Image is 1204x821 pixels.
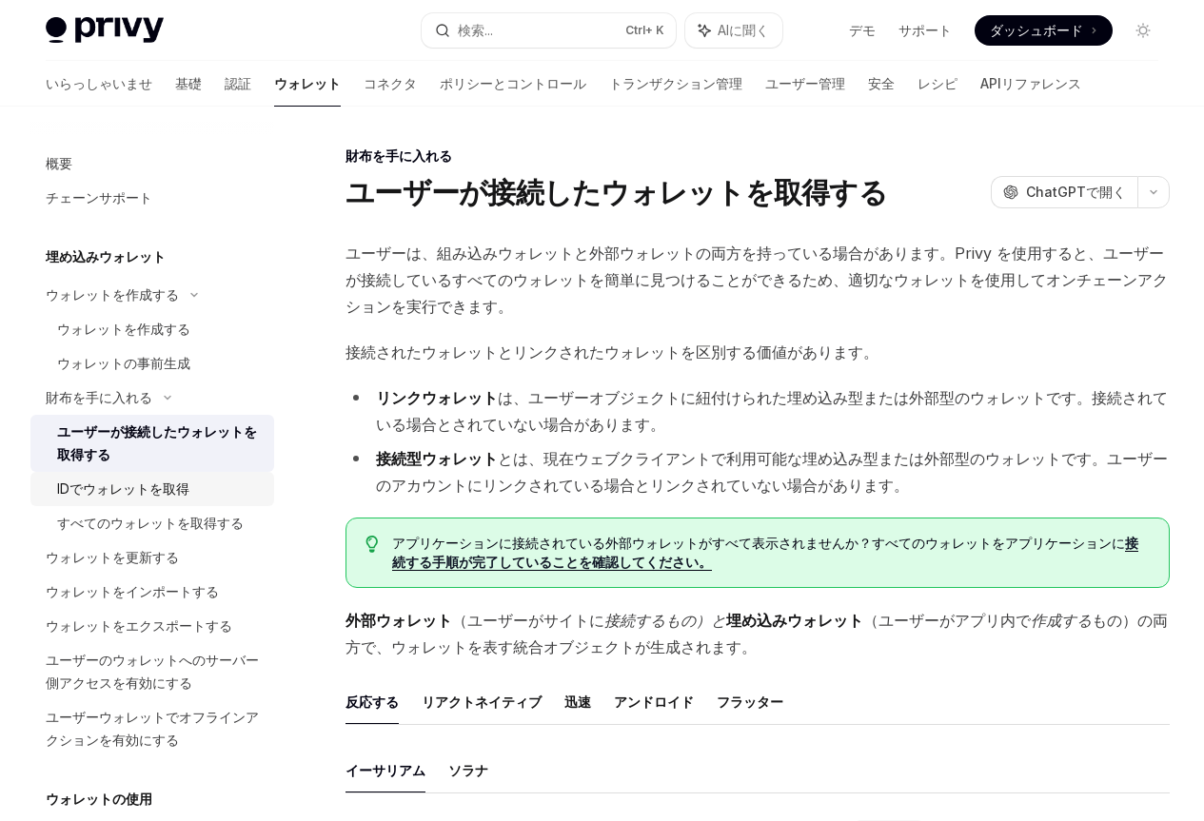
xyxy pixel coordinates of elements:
[46,248,166,264] font: 埋め込みウォレット
[849,21,876,40] a: デモ
[30,575,274,609] a: ウォレットをインポートする
[392,535,1138,570] font: 接続する手順が完了していることを確認してください。
[30,312,274,346] a: ウォレットを作成する
[345,342,878,362] font: 接続されたウォレットとリンクされたウォレットを区別する価値があります。
[30,472,274,506] a: IDでウォレットを取得
[225,61,251,107] a: 認証
[717,679,783,724] button: フラッター
[898,21,952,40] a: サポート
[345,694,399,710] font: 反応する
[918,61,957,107] a: レシピ
[46,286,179,303] font: ウォレットを作成する
[345,679,399,724] button: 反応する
[980,61,1081,107] a: APIリファレンス
[392,535,1138,571] a: 接続する手順が完了していることを確認してください。
[614,679,694,724] button: アンドロイド
[57,480,189,497] font: IDでウォレットを取得
[30,147,274,181] a: 概要
[175,61,202,107] a: 基礎
[345,147,452,164] font: 財布を手に入れる
[440,61,586,107] a: ポリシーとコントロール
[46,17,164,44] img: ライトロゴ
[274,61,341,107] a: ウォレット
[46,583,219,599] font: ウォレットをインポートする
[625,23,645,37] font: Ctrl
[991,176,1137,208] button: ChatGPTで開く
[46,389,152,405] font: 財布を手に入れる
[863,611,955,630] font: （ユーザーが
[30,506,274,540] a: すべてのウォレットを取得する
[46,189,152,205] font: チェーンサポート
[30,181,274,215] a: チェーンサポート
[46,549,179,565] font: ウォレットを更新する
[564,694,591,710] font: 迅速
[57,423,257,462] font: ユーザーが接続したウォレットを取得する
[458,22,493,38] font: 検索...
[392,535,872,551] font: アプリケーションに接続されている外部ウォレットがすべて表示されませんか？
[898,22,952,38] font: サポート
[46,652,259,691] font: ユーザーのウォレットへのサーバー側アクセスを有効にする
[345,762,425,778] font: イーサリアム
[376,449,498,468] font: 接続型ウォレット
[225,75,251,91] font: 認証
[175,75,202,91] font: 基礎
[872,535,1125,551] font: すべてのウォレットをアプリケーションに
[376,388,498,407] font: リンクウォレット
[30,415,274,472] a: ユーザーが接続したウォレットを取得する
[1128,15,1158,46] button: ダークモードを切り替える
[765,75,845,91] font: ユーザー管理
[364,61,417,107] a: コネクタ
[46,709,259,748] font: ユーザーウォレットでオフラインアクションを有効にする
[440,75,586,91] font: ポリシーとコントロール
[543,611,604,630] font: サイトに
[46,617,232,634] font: ウォレットをエクスポートする
[46,155,72,171] font: 概要
[422,694,542,710] font: リアクトネイティブ
[604,611,726,630] font: 接続するもの）と
[975,15,1113,46] a: ダッシュボード
[448,748,488,792] button: ソラナ
[564,679,591,724] button: 迅速
[918,75,957,91] font: レシピ
[345,244,1168,316] font: ユーザーは、組み込みウォレットと外部ウォレットの両方を持っている場合があります。Privy を使用すると、ユーザーが接続しているすべてのウォレットを簡単に見つけることができるため、適切なウォレッ...
[46,75,152,91] font: いらっしゃいませ
[1026,184,1126,200] font: ChatGPTで開く
[422,13,676,48] button: 検索...Ctrl+ K
[30,609,274,643] a: ウォレットをエクスポートする
[57,321,190,337] font: ウォレットを作成する
[990,22,1083,38] font: ダッシュボード
[448,762,488,778] font: ソラナ
[685,13,782,48] button: AIに聞く
[30,540,274,575] a: ウォレットを更新する
[718,22,769,38] font: AIに聞く
[364,75,417,91] font: コネクタ
[868,75,895,91] font: 安全
[726,611,863,630] font: 埋め込みウォレット
[422,679,542,724] button: リアクトネイティブ
[609,75,742,91] font: トランザクション管理
[868,61,895,107] a: 安全
[30,700,274,757] a: ユーザーウォレットでオフラインアクションを有効にする
[645,23,664,37] font: + K
[365,536,379,553] svg: ヒント
[765,61,845,107] a: ユーザー管理
[57,515,244,531] font: すべてのウォレットを取得する
[980,75,1081,91] font: APIリファレンス
[849,22,876,38] font: デモ
[274,75,341,91] font: ウォレット
[609,61,742,107] a: トランザクション管理
[717,694,783,710] font: フラッター
[46,791,152,807] font: ウォレットの使用
[57,355,190,371] font: ウォレットの事前生成
[376,449,1168,495] font: とは、現在ウェブクライアントで利用可能な埋め込み型または外部型のウォレットです。ユーザーのアカウントにリンクされている場合とリンクされていない場合があります。
[614,694,694,710] font: アンドロイド
[46,61,152,107] a: いらっしゃいませ
[30,643,274,700] a: ユーザーのウォレットへのサーバー側アクセスを有効にする
[345,611,452,630] font: 外部ウォレット
[345,175,887,209] font: ユーザーが接続したウォレットを取得する
[1031,611,1092,630] font: 作成する
[345,748,425,792] button: イーサリアム
[955,611,1031,630] font: アプリ内で
[30,346,274,381] a: ウォレットの事前生成
[452,611,543,630] font: （ユーザーが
